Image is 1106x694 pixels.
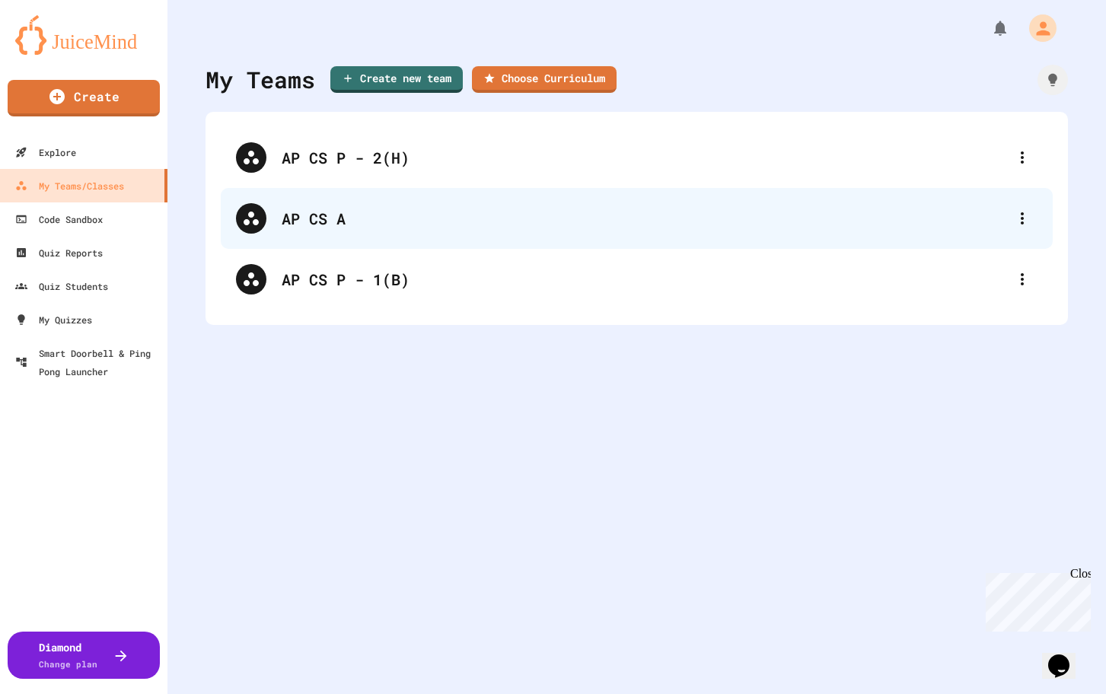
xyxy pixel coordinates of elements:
[39,658,97,670] span: Change plan
[221,249,1053,310] div: AP CS P - 1(B)
[221,127,1053,188] div: AP CS P - 2(H)
[282,207,1007,230] div: AP CS A
[15,244,103,262] div: Quiz Reports
[8,80,160,116] a: Create
[15,310,92,329] div: My Quizzes
[15,177,124,195] div: My Teams/Classes
[15,143,76,161] div: Explore
[39,639,97,671] div: Diamond
[963,15,1013,41] div: My Notifications
[1013,11,1060,46] div: My Account
[15,344,161,380] div: Smart Doorbell & Ping Pong Launcher
[8,632,160,679] button: DiamondChange plan
[206,62,315,97] div: My Teams
[15,210,103,228] div: Code Sandbox
[1042,633,1091,679] iframe: chat widget
[282,268,1007,291] div: AP CS P - 1(B)
[221,188,1053,249] div: AP CS A
[282,146,1007,169] div: AP CS P - 2(H)
[15,277,108,295] div: Quiz Students
[980,567,1091,632] iframe: chat widget
[6,6,105,97] div: Chat with us now!Close
[1037,65,1068,95] div: How it works
[472,66,617,93] a: Choose Curriculum
[330,66,463,93] a: Create new team
[15,15,152,55] img: logo-orange.svg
